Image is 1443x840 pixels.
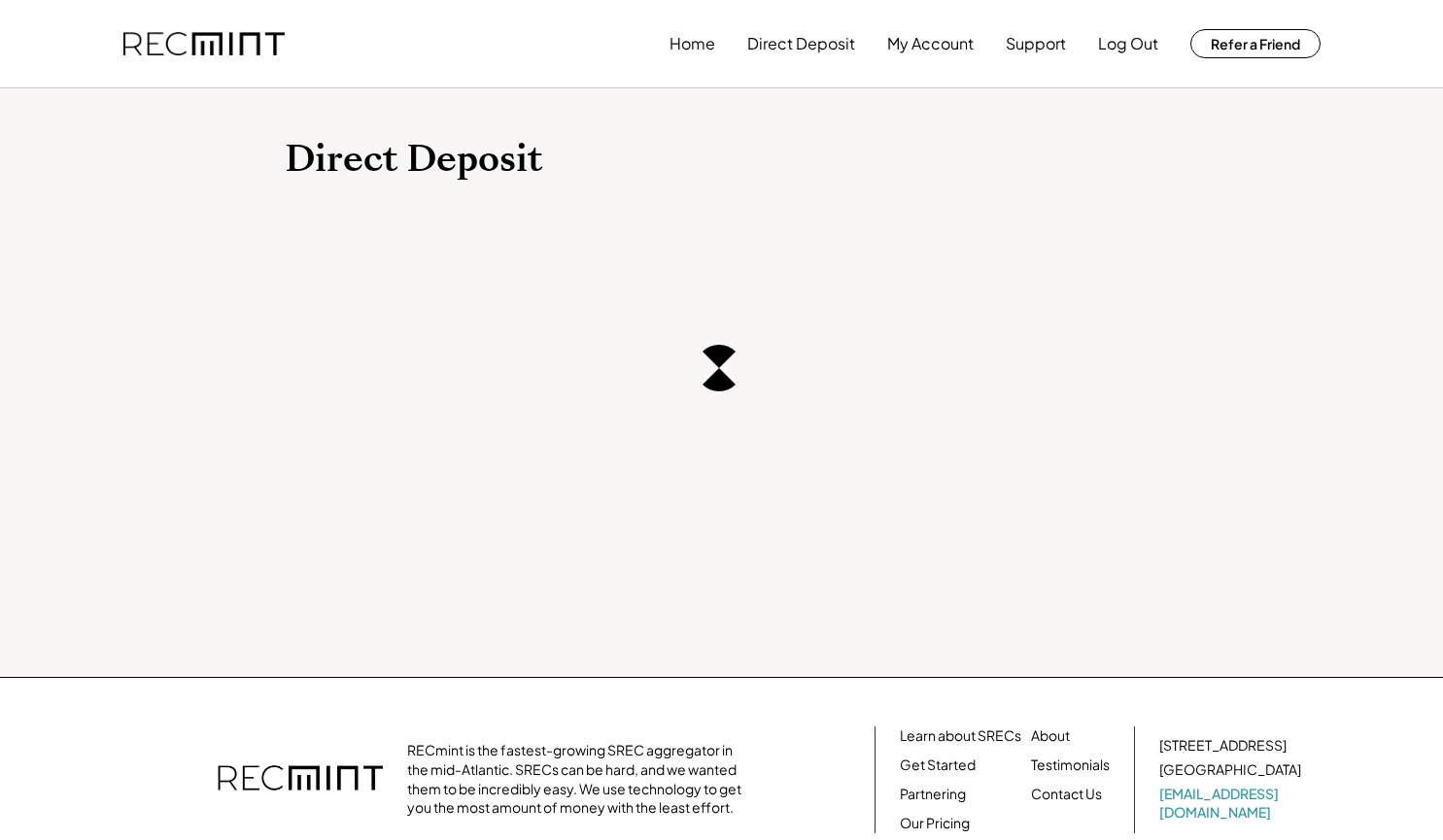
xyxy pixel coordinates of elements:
[747,24,855,63] button: Direct Deposit
[407,741,752,817] div: RECmint is the fastest-growing SREC aggregator in the mid-Atlantic. SRECs can be hard, and we wan...
[1159,760,1301,780] div: [GEOGRAPHIC_DATA]
[670,24,715,63] button: Home
[887,24,974,63] button: My Account
[1159,785,1305,823] a: [EMAIL_ADDRESS][DOMAIN_NAME]
[1031,756,1110,775] a: Testimonials
[1031,785,1102,804] a: Contact Us
[218,746,383,814] img: recmint-logotype%403x.png
[1031,726,1070,746] a: About
[1006,24,1066,63] button: Support
[1098,24,1158,63] button: Log Out
[1190,29,1321,58] button: Refer a Friend
[900,726,1021,746] a: Learn about SRECs
[1159,736,1287,756] div: [STREET_ADDRESS]
[900,785,966,804] a: Partnering
[123,32,285,56] img: recmint-logotype%403x.png
[900,756,976,775] a: Get Started
[900,814,970,833] a: Our Pricing
[285,137,1159,183] h1: Direct Deposit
